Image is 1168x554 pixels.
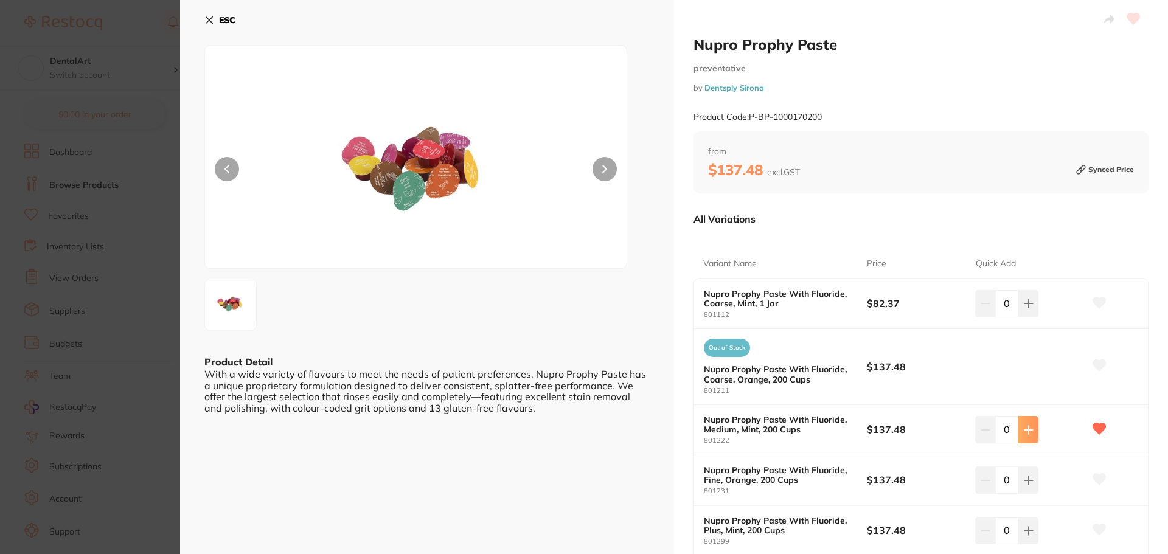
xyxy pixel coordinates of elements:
small: 801299 [704,538,867,545]
small: by [693,83,1149,92]
p: Quick Add [976,258,1016,270]
img: NzAyMDAuanBn [290,76,543,268]
b: ESC [219,15,235,26]
b: Nupro Prophy Paste With Fluoride, Coarse, Orange, 200 Cups [704,364,850,384]
span: from [708,146,1134,158]
a: Dentsply Sirona [704,83,764,92]
b: Nupro Prophy Paste With Fluoride, Medium, Mint, 200 Cups [704,415,850,434]
p: All Variations [693,213,756,225]
small: 801112 [704,311,867,319]
p: Variant Name [703,258,757,270]
b: $137.48 [867,524,965,537]
p: Price [867,258,886,270]
h2: Nupro Prophy Paste [693,35,1149,54]
img: NzAyMDAuanBn [209,283,252,327]
button: ESC [204,10,235,30]
small: 801222 [704,437,867,445]
b: Nupro Prophy Paste With Fluoride, Fine, Orange, 200 Cups [704,465,850,485]
b: Nupro Prophy Paste With Fluoride, Plus, Mint, 200 Cups [704,516,850,535]
b: $137.48 [867,423,965,436]
b: $137.48 [708,161,800,179]
b: $137.48 [867,360,965,373]
small: 801231 [704,487,867,495]
b: Product Detail [204,356,273,368]
span: excl. GST [767,167,800,178]
small: preventative [693,63,1149,74]
span: Out of Stock [704,339,750,357]
small: Product Code: P-BP-1000170200 [693,112,822,122]
b: $82.37 [867,297,965,310]
b: $137.48 [867,473,965,486]
div: With a wide variety of flavours to meet the needs of patient preferences, Nupro Prophy Paste has ... [204,369,650,414]
b: Nupro Prophy Paste With Fluoride, Coarse, Mint, 1 Jar [704,289,850,308]
small: Synced Price [1076,161,1134,179]
small: 801211 [704,387,867,395]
